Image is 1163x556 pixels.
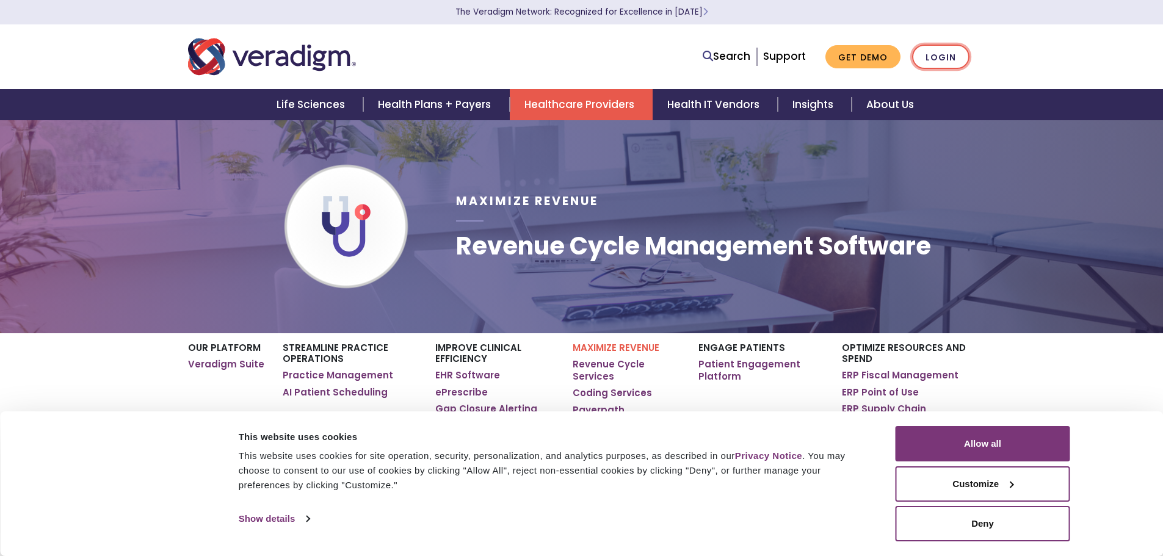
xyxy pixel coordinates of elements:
button: Customize [896,466,1070,502]
a: Veradigm Suite [188,358,264,370]
a: Practice Management [283,369,393,381]
a: Gap Closure Alerting [435,403,537,415]
a: Search [703,48,750,65]
a: Health Plans + Payers [363,89,509,120]
a: EHR Software [435,369,500,381]
a: Get Demo [825,45,900,69]
a: Insights [778,89,852,120]
a: Health IT Vendors [653,89,778,120]
a: ePrescribe [435,386,488,399]
a: Payerpath Clearinghouse [573,404,679,428]
a: The Veradigm Network: Recognized for Excellence in [DATE]Learn More [455,6,708,18]
h1: Revenue Cycle Management Software [456,231,931,261]
a: Revenue Cycle Services [573,358,679,382]
button: Deny [896,506,1070,541]
div: This website uses cookies [239,430,868,444]
a: Show details [239,510,310,528]
span: Maximize Revenue [456,193,598,209]
a: AI Patient Scheduling [283,386,388,399]
a: ERP Point of Use [842,386,919,399]
a: ERP Supply Chain [842,403,926,415]
a: ERP Fiscal Management [842,369,958,381]
a: Privacy Notice [735,450,802,461]
a: About Us [852,89,929,120]
img: Veradigm logo [188,37,356,77]
a: Support [763,49,806,63]
a: Login [912,45,969,70]
div: This website uses cookies for site operation, security, personalization, and analytics purposes, ... [239,449,868,493]
button: Allow all [896,426,1070,461]
a: Patient Engagement Platform [698,358,824,382]
a: Life Sciences [262,89,363,120]
a: Healthcare Providers [510,89,653,120]
a: Coding Services [573,387,652,399]
span: Learn More [703,6,708,18]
